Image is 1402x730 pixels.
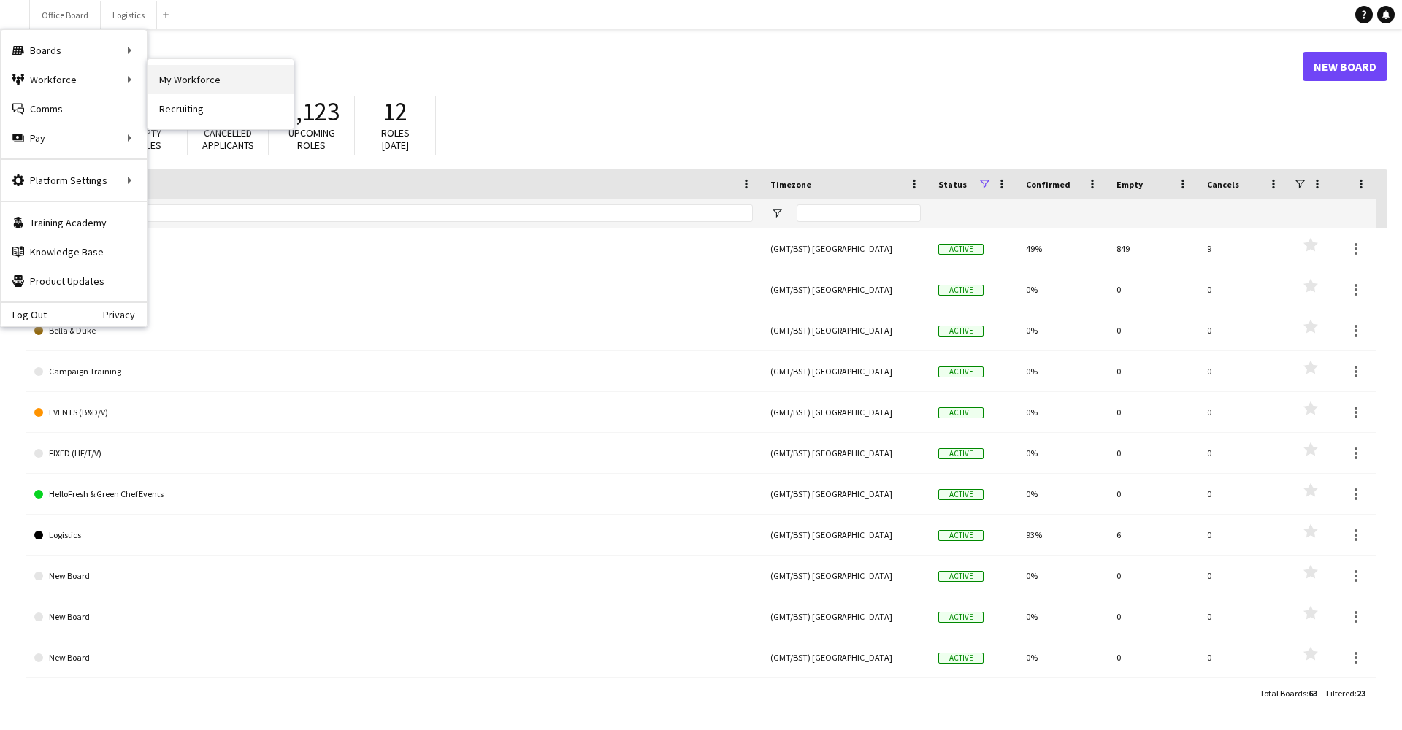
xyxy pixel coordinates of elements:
[1108,351,1198,391] div: 0
[34,269,753,310] a: Beer52 Events
[938,244,984,255] span: Active
[770,179,811,190] span: Timezone
[1108,556,1198,596] div: 0
[34,351,753,392] a: Campaign Training
[288,126,335,152] span: Upcoming roles
[762,678,930,718] div: (GMT/BST) [GEOGRAPHIC_DATA]
[938,366,984,377] span: Active
[148,65,294,94] a: My Workforce
[34,596,753,637] a: New Board
[762,474,930,514] div: (GMT/BST) [GEOGRAPHIC_DATA]
[1326,688,1355,699] span: Filtered
[202,126,254,152] span: Cancelled applicants
[34,637,753,678] a: New Board
[1108,310,1198,350] div: 0
[1108,228,1198,269] div: 849
[34,228,753,269] a: ALL Client Job Board
[938,612,984,623] span: Active
[34,474,753,515] a: HelloFresh & Green Chef Events
[1108,392,1198,432] div: 0
[1260,679,1317,707] div: :
[61,204,753,222] input: Board name Filter Input
[938,285,984,296] span: Active
[1198,556,1289,596] div: 0
[1326,679,1365,707] div: :
[1198,515,1289,555] div: 0
[34,515,753,556] a: Logistics
[938,179,967,190] span: Status
[1017,228,1108,269] div: 49%
[762,433,930,473] div: (GMT/BST) [GEOGRAPHIC_DATA]
[103,309,147,320] a: Privacy
[1,237,147,266] a: Knowledge Base
[1,36,147,65] div: Boards
[762,310,930,350] div: (GMT/BST) [GEOGRAPHIC_DATA]
[1,123,147,153] div: Pay
[1116,179,1143,190] span: Empty
[1198,228,1289,269] div: 9
[938,571,984,582] span: Active
[1260,688,1306,699] span: Total Boards
[1198,637,1289,677] div: 0
[1108,637,1198,677] div: 0
[1,166,147,195] div: Platform Settings
[1017,596,1108,637] div: 0%
[1017,678,1108,718] div: 0%
[34,392,753,433] a: EVENTS (B&D/V)
[762,556,930,596] div: (GMT/BST) [GEOGRAPHIC_DATA]
[762,515,930,555] div: (GMT/BST) [GEOGRAPHIC_DATA]
[34,556,753,596] a: New Board
[381,126,410,152] span: Roles [DATE]
[938,448,984,459] span: Active
[762,351,930,391] div: (GMT/BST) [GEOGRAPHIC_DATA]
[762,637,930,677] div: (GMT/BST) [GEOGRAPHIC_DATA]
[1198,392,1289,432] div: 0
[34,678,753,719] a: New Board
[762,228,930,269] div: (GMT/BST) [GEOGRAPHIC_DATA]
[1198,474,1289,514] div: 0
[1,309,47,320] a: Log Out
[762,392,930,432] div: (GMT/BST) [GEOGRAPHIC_DATA]
[1207,179,1239,190] span: Cancels
[1108,515,1198,555] div: 6
[1017,637,1108,677] div: 0%
[1108,596,1198,637] div: 0
[1017,515,1108,555] div: 93%
[1,266,147,296] a: Product Updates
[938,326,984,337] span: Active
[26,55,1303,77] h1: Boards
[101,1,157,29] button: Logistics
[34,433,753,474] a: FIXED (HF/T/V)
[770,207,784,220] button: Open Filter Menu
[1,94,147,123] a: Comms
[34,310,753,351] a: Bella & Duke
[1198,678,1289,718] div: 0
[1108,474,1198,514] div: 0
[762,596,930,637] div: (GMT/BST) [GEOGRAPHIC_DATA]
[1309,688,1317,699] span: 63
[1198,596,1289,637] div: 0
[1,208,147,237] a: Training Academy
[1017,556,1108,596] div: 0%
[797,204,921,222] input: Timezone Filter Input
[1357,688,1365,699] span: 23
[1108,678,1198,718] div: 0
[938,489,984,500] span: Active
[1,65,147,94] div: Workforce
[1017,433,1108,473] div: 0%
[1198,269,1289,310] div: 0
[1017,351,1108,391] div: 0%
[283,96,340,128] span: 2,123
[1017,474,1108,514] div: 0%
[1198,351,1289,391] div: 0
[1017,310,1108,350] div: 0%
[938,530,984,541] span: Active
[383,96,407,128] span: 12
[762,269,930,310] div: (GMT/BST) [GEOGRAPHIC_DATA]
[1026,179,1070,190] span: Confirmed
[148,94,294,123] a: Recruiting
[1108,269,1198,310] div: 0
[938,407,984,418] span: Active
[1017,269,1108,310] div: 0%
[1108,433,1198,473] div: 0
